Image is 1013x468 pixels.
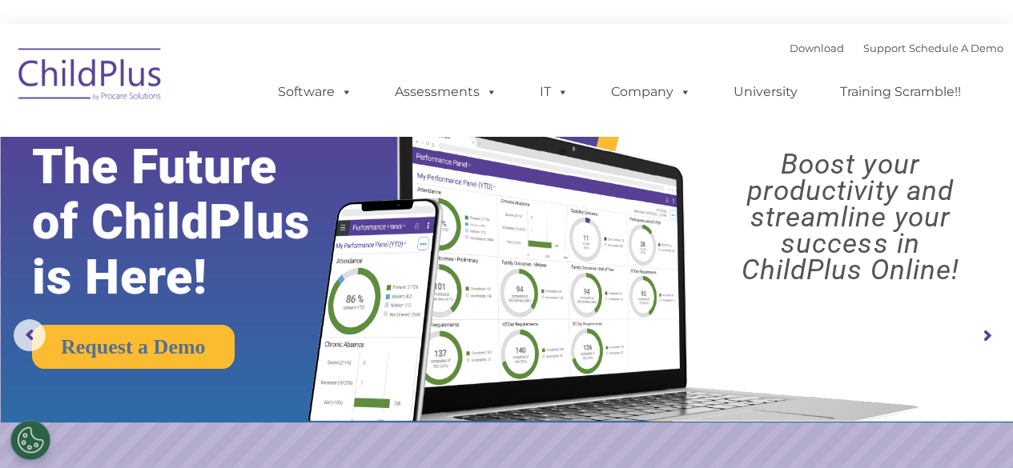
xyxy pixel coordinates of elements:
a: Schedule A Demo [909,42,1003,54]
img: ChildPlus by Procare Solutions [10,37,171,117]
a: Training Scramble!! [824,76,977,108]
a: Download [790,42,844,54]
rs-layer: Boost your productivity and streamline your success in ChildPlus Online! [700,151,1000,283]
a: Company [595,76,707,108]
button: Cookies Settings [10,420,50,460]
a: Request a Demo [32,325,235,369]
span: Phone number [223,171,291,183]
a: Support [863,42,906,54]
font: | [790,42,1003,54]
a: Assessments [379,76,513,108]
rs-layer: The Future of ChildPlus is Here! [32,139,356,305]
a: IT [524,76,585,108]
a: Software [262,76,368,108]
span: Last name [223,106,271,118]
a: University [718,76,814,108]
